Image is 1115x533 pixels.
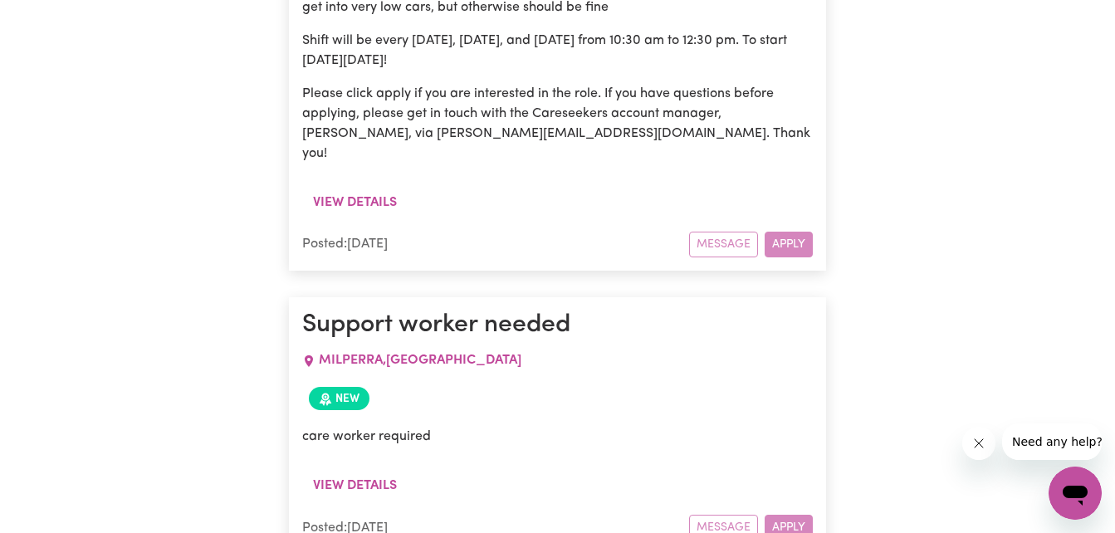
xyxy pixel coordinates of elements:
[302,234,690,254] div: Posted: [DATE]
[1002,423,1102,460] iframe: Message from company
[309,387,369,410] span: Job posted within the last 30 days
[319,354,521,367] span: MILPERRA , [GEOGRAPHIC_DATA]
[302,187,408,218] button: View details
[10,12,100,25] span: Need any help?
[302,311,814,340] h1: Support worker needed
[1049,467,1102,520] iframe: Button to launch messaging window
[302,84,814,164] p: Please click apply if you are interested in the role. If you have questions before applying, plea...
[302,427,814,447] p: care worker required
[302,470,408,501] button: View details
[302,31,814,71] p: Shift will be every [DATE], [DATE], and [DATE] from 10:30 am to 12:30 pm. To start [DATE][DATE]!
[962,427,995,460] iframe: Close message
